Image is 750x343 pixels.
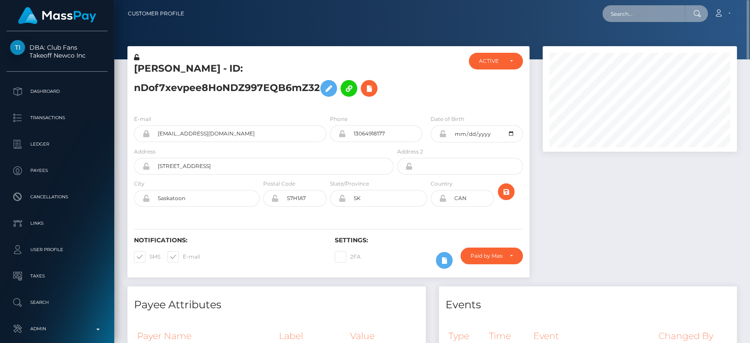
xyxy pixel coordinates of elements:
label: E-mail [167,251,200,263]
p: Links [10,217,104,230]
a: Search [7,292,108,314]
label: SMS [134,251,160,263]
a: User Profile [7,239,108,261]
p: Taxes [10,270,104,283]
a: Links [7,212,108,234]
div: Paid by MassPay [471,252,502,259]
label: State/Province [330,180,369,188]
h6: Settings: [335,237,522,244]
button: Paid by MassPay [460,248,522,264]
label: City [134,180,145,188]
label: 2FA [335,251,361,263]
label: Postal Code [263,180,295,188]
p: Admin [10,322,104,336]
a: Dashboard [7,80,108,102]
h4: Events [446,297,731,313]
span: DBA: Club Fans Takeoff Newco Inc [7,44,108,59]
img: Takeoff Newco Inc [10,40,25,55]
label: Phone [330,115,348,123]
h4: Payee Attributes [134,297,419,313]
a: Admin [7,318,108,340]
p: Transactions [10,111,104,124]
label: Country [431,180,453,188]
div: ACTIVE [479,58,502,65]
a: Taxes [7,265,108,287]
p: Search [10,296,104,309]
label: Date of Birth [431,115,464,123]
h5: [PERSON_NAME] - ID: nDof7xevpee8HoNDZ997EQB6mZ32 [134,62,389,101]
a: Ledger [7,133,108,155]
a: Cancellations [7,186,108,208]
button: ACTIVE [469,53,522,69]
p: Payees [10,164,104,177]
label: Address 2 [397,148,423,156]
a: Customer Profile [128,4,184,23]
p: Ledger [10,138,104,151]
h6: Notifications: [134,237,322,244]
label: Address [134,148,156,156]
a: Transactions [7,107,108,129]
a: Payees [7,160,108,182]
p: Cancellations [10,190,104,204]
p: User Profile [10,243,104,256]
input: Search... [602,5,685,22]
img: MassPay Logo [18,7,96,24]
label: E-mail [134,115,151,123]
p: Dashboard [10,85,104,98]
